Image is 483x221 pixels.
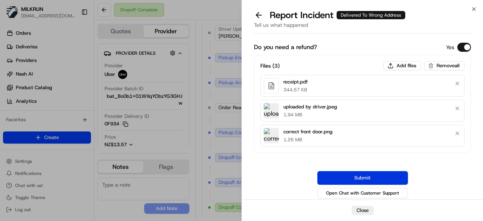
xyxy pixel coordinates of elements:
label: Do you need a refund? [254,43,317,52]
p: Yes [446,43,454,51]
h3: Files ( 3 ) [260,62,280,70]
p: correct front door.png [283,128,332,136]
button: Remove file [452,78,463,89]
div: Delivered To Wrong Address [337,11,405,19]
button: Submit [317,171,408,185]
button: Add files [383,61,421,70]
button: Remove file [452,128,463,139]
div: Tell us what happened [254,21,471,34]
button: Remove file [452,103,463,114]
p: 344.57 KB [283,87,308,93]
img: correct front door.png [264,128,279,143]
p: Report Incident [270,9,405,21]
img: uploaded by driver.jpeg [264,103,279,118]
p: receipt.pdf [283,78,308,86]
p: 1.26 MB [283,136,332,143]
button: Removeall [424,61,465,70]
button: Close [352,206,374,215]
p: 1.94 MB [283,111,337,118]
button: Open Chat with Customer Support [317,188,408,198]
p: uploaded by driver.jpeg [283,103,337,111]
